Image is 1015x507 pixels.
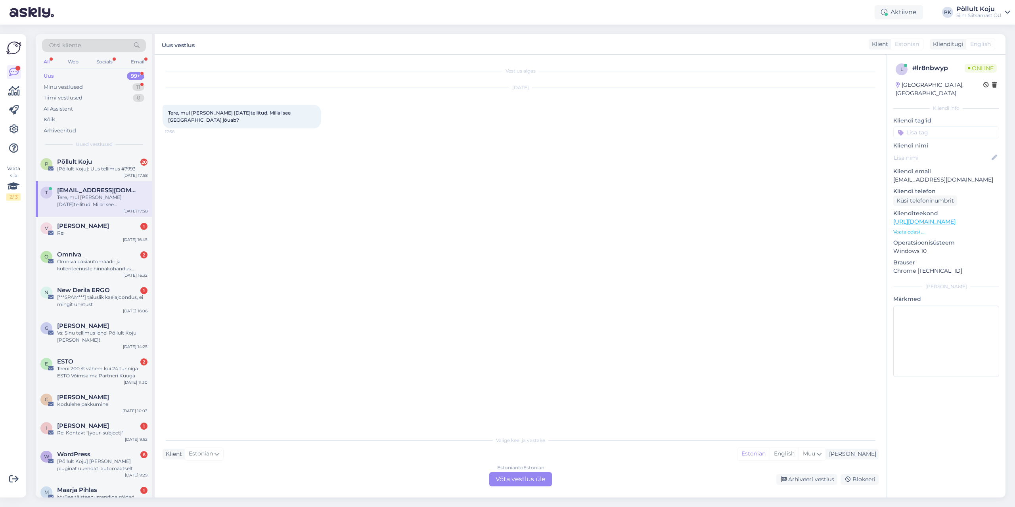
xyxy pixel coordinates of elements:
span: Gunnar Vigla [57,322,109,329]
div: Email [129,57,146,67]
span: V [45,225,48,231]
p: [EMAIL_ADDRESS][DOMAIN_NAME] [893,176,999,184]
img: Askly Logo [6,40,21,55]
div: Vs: Sinu tellimus lehel Põllult Koju [PERSON_NAME]! [57,329,147,344]
div: [PERSON_NAME] [893,283,999,290]
div: [Põllult Koju]: Uus tellimus #7993 [57,165,147,172]
span: New Derila ERGO [57,287,110,294]
p: Windows 10 [893,247,999,255]
span: W [44,453,49,459]
div: Arhiveeritud [44,127,76,135]
div: 1 [140,423,147,430]
div: Kõik [44,116,55,124]
span: taallea@hotmail.com [57,187,140,194]
span: G [45,325,48,331]
span: M [44,489,49,495]
div: Blokeeri [841,474,879,485]
p: Kliendi telefon [893,187,999,195]
span: Omniva [57,251,81,258]
div: Võta vestlus üle [489,472,552,486]
p: Kliendi email [893,167,999,176]
div: [DATE] 9:29 [125,472,147,478]
span: WordPress [57,451,90,458]
div: 99+ [127,72,144,80]
div: [DATE] 17:58 [123,172,147,178]
span: Maarja Pihlas [57,486,97,494]
div: Uus [44,72,54,80]
div: PK [942,7,953,18]
div: [DATE] 16:32 [123,272,147,278]
span: 17:58 [165,129,195,135]
div: Arhiveeri vestlus [776,474,837,485]
div: 2 [140,251,147,258]
div: Estonian to Estonian [497,464,544,471]
span: Uued vestlused [76,141,113,148]
p: Operatsioonisüsteem [893,239,999,247]
span: Otsi kliente [49,41,81,50]
div: Siim Siitsamast OÜ [956,12,1002,19]
p: Brauser [893,258,999,267]
p: Vaata edasi ... [893,228,999,235]
p: Chrome [TECHNICAL_ID] [893,267,999,275]
span: Tere, mul [PERSON_NAME] [DATE]tellitud. Millal see [GEOGRAPHIC_DATA] jõuab? [168,110,292,123]
div: Küsi telefoninumbrit [893,195,957,206]
div: [DATE] 16:45 [123,237,147,243]
div: 6 [140,451,147,458]
div: Kliendi info [893,105,999,112]
span: Estonian [895,40,919,48]
div: 1 [140,287,147,294]
div: [Põllult Koju] [PERSON_NAME] pluginat uuendati automaatselt [57,458,147,472]
div: Tiimi vestlused [44,94,82,102]
input: Lisa tag [893,126,999,138]
span: Vallo Põldaru [57,222,109,230]
div: 20 [140,159,147,166]
span: Estonian [189,450,213,458]
div: [GEOGRAPHIC_DATA], [GEOGRAPHIC_DATA] [896,81,983,98]
div: Klient [869,40,888,48]
span: I [46,425,47,431]
div: 1 [140,223,147,230]
span: C [45,396,48,402]
div: Re: Kontakt "[your-subject]" [57,429,147,436]
span: l [900,66,903,72]
p: Kliendi nimi [893,142,999,150]
div: 2 / 3 [6,193,21,201]
input: Lisa nimi [894,153,990,162]
span: ESTO [57,358,73,365]
div: Estonian [737,448,770,460]
div: [DATE] 10:03 [123,408,147,414]
div: Omniva pakiautomaadi- ja kulleriteenuste hinnakohandus tipphooajaks [57,258,147,272]
div: Re: [57,230,147,237]
div: Klient [163,450,182,458]
span: O [44,254,48,260]
p: Klienditeekond [893,209,999,218]
span: P [45,161,48,167]
div: [DATE] [163,84,879,91]
div: Web [66,57,80,67]
div: AI Assistent [44,105,73,113]
span: Cathryn Väljur [57,394,109,401]
div: [DATE] 11:30 [124,379,147,385]
div: 0 [133,94,144,102]
div: Vestlus algas [163,67,879,75]
div: Minu vestlused [44,83,83,91]
div: Aktiivne [875,5,923,19]
div: Klienditugi [930,40,963,48]
span: English [970,40,991,48]
span: Muu [803,450,815,457]
div: 1 [140,487,147,494]
span: Inga Bertholmann [57,422,109,429]
span: Online [965,64,997,73]
div: [PERSON_NAME] [826,450,876,458]
div: Tere, mul [PERSON_NAME] [DATE]tellitud. Millal see [GEOGRAPHIC_DATA] jõuab? [57,194,147,208]
div: [DATE] 17:58 [123,208,147,214]
div: English [770,448,799,460]
div: Kodulehe pakkumine [57,401,147,408]
div: [DATE] 14:25 [123,344,147,350]
p: Märkmed [893,295,999,303]
div: Socials [95,57,114,67]
span: t [45,189,48,195]
div: [DATE] 16:06 [123,308,147,314]
span: N [44,289,48,295]
div: Valige keel ja vastake [163,437,879,444]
